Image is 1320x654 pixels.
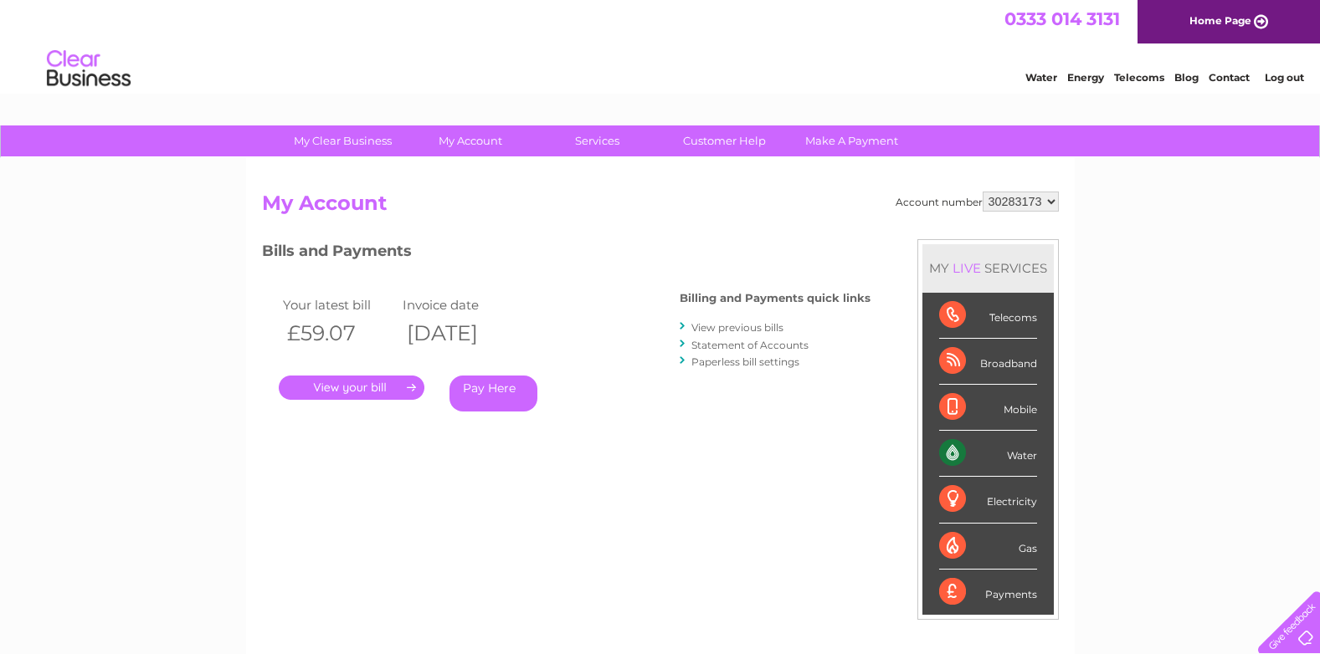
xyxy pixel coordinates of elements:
[398,294,519,316] td: Invoice date
[939,431,1037,477] div: Water
[401,125,539,156] a: My Account
[1265,71,1304,84] a: Log out
[939,524,1037,570] div: Gas
[783,125,921,156] a: Make A Payment
[1174,71,1199,84] a: Blog
[939,477,1037,523] div: Electricity
[1114,71,1164,84] a: Telecoms
[680,292,871,304] h4: Billing and Payments quick links
[939,570,1037,615] div: Payments
[46,43,131,95] img: logo.png
[1067,71,1104,84] a: Energy
[398,316,519,350] th: [DATE]
[1025,71,1057,84] a: Water
[939,293,1037,339] div: Telecoms
[691,355,799,368] a: Paperless bill settings
[1209,71,1250,84] a: Contact
[691,339,809,351] a: Statement of Accounts
[279,376,424,400] a: .
[655,125,794,156] a: Customer Help
[691,321,783,334] a: View previous bills
[896,192,1059,212] div: Account number
[528,125,666,156] a: Services
[949,260,984,276] div: LIVE
[922,244,1054,292] div: MY SERVICES
[265,9,1056,81] div: Clear Business is a trading name of Verastar Limited (registered in [GEOGRAPHIC_DATA] No. 3667643...
[449,376,537,411] a: Pay Here
[939,339,1037,385] div: Broadband
[262,239,871,268] h3: Bills and Payments
[939,385,1037,431] div: Mobile
[279,316,399,350] th: £59.07
[1004,8,1120,29] a: 0333 014 3131
[274,125,412,156] a: My Clear Business
[279,294,399,316] td: Your latest bill
[262,192,1059,223] h2: My Account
